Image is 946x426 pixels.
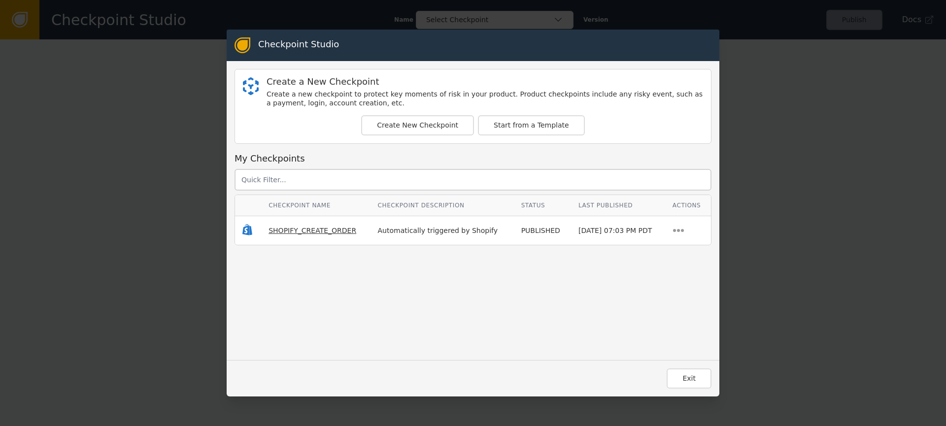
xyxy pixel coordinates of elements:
th: Status [514,195,571,216]
th: Checkpoint Description [371,195,514,216]
button: Create New Checkpoint [361,115,474,135]
th: Checkpoint Name [261,195,370,216]
div: My Checkpoints [235,152,711,165]
th: Last Published [571,195,665,216]
div: PUBLISHED [521,226,564,236]
div: Create a New Checkpoint [267,77,703,86]
div: Checkpoint Studio [258,37,339,53]
span: SHOPIFY_CREATE_ORDER [269,227,356,234]
button: Exit [667,368,711,389]
span: Automatically triggered by Shopify [378,227,498,234]
div: Create a new checkpoint to protect key moments of risk in your product. Product checkpoints inclu... [267,90,703,107]
button: Start from a Template [478,115,585,135]
input: Quick Filter... [235,169,711,191]
div: [DATE] 07:03 PM PDT [578,226,658,236]
th: Actions [665,195,711,216]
